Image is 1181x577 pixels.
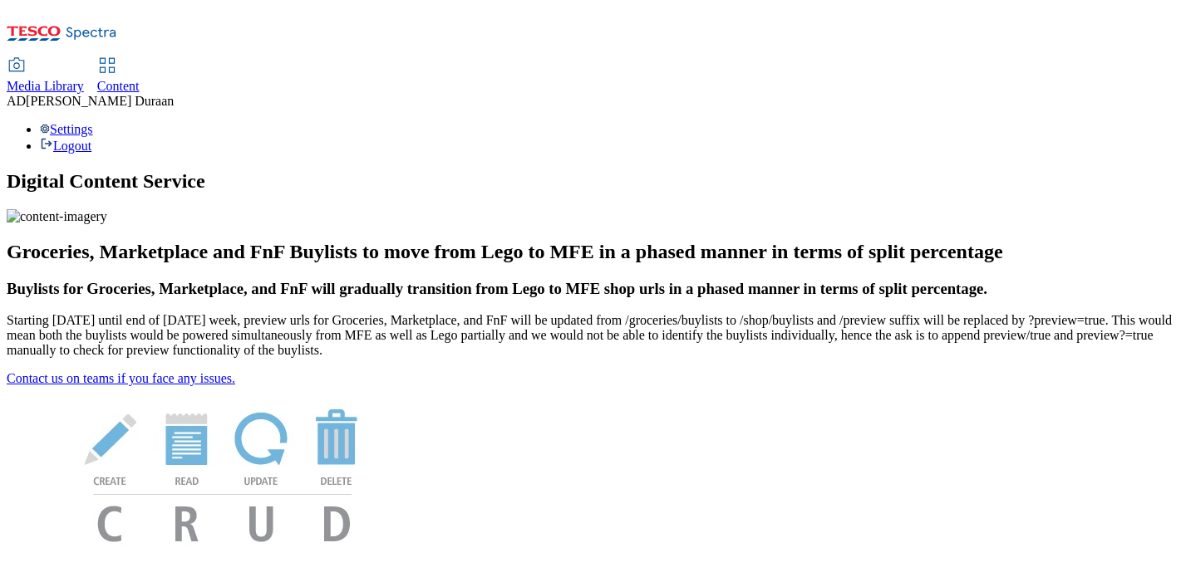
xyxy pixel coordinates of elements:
span: Media Library [7,79,84,93]
span: Content [97,79,140,93]
p: Starting [DATE] until end of [DATE] week, preview urls for Groceries, Marketplace, and FnF will b... [7,313,1174,358]
span: AD [7,94,26,108]
h1: Digital Content Service [7,170,1174,193]
a: Settings [40,122,93,136]
h3: Buylists for Groceries, Marketplace, and FnF will gradually transition from Lego to MFE shop urls... [7,280,1174,298]
a: Media Library [7,59,84,94]
img: content-imagery [7,209,107,224]
h2: Groceries, Marketplace and FnF Buylists to move from Lego to MFE in a phased manner in terms of s... [7,241,1174,263]
a: Contact us on teams if you face any issues. [7,371,235,385]
a: Logout [40,139,91,153]
img: News Image [7,386,439,560]
span: [PERSON_NAME] Duraan [26,94,174,108]
a: Content [97,59,140,94]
